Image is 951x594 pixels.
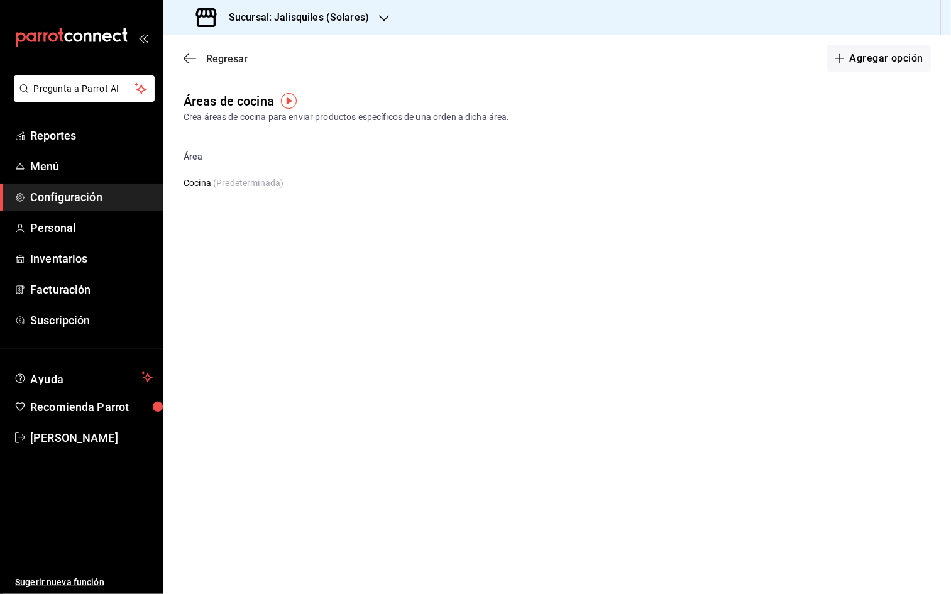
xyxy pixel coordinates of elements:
button: Regresar [184,53,248,65]
td: Cocina [163,162,789,204]
span: Suscripción [30,312,153,329]
img: Tooltip marker [281,93,297,109]
span: Personal [30,219,153,236]
span: Pregunta a Parrot AI [34,82,135,96]
span: Ayuda [30,370,136,385]
span: (Predeterminada) [213,178,283,188]
span: Reportes [30,127,153,144]
th: Área [163,144,789,162]
h3: Sucursal: Jalisquiles (Solares) [219,10,369,25]
table: discountsTable [163,144,951,204]
span: Facturación [30,281,153,298]
span: Regresar [206,53,248,65]
button: Agregar opción [827,45,931,72]
span: Configuración [30,189,153,206]
span: Sugerir nueva función [15,576,153,589]
span: Inventarios [30,250,153,267]
div: Crea áreas de cocina para enviar productos específicos de una orden a dicha área. [184,111,931,124]
button: open_drawer_menu [138,33,148,43]
span: Menú [30,158,153,175]
span: [PERSON_NAME] [30,429,153,446]
button: Pregunta a Parrot AI [14,75,155,102]
a: Pregunta a Parrot AI [9,91,155,104]
div: Áreas de cocina [184,92,274,111]
span: Recomienda Parrot [30,399,153,415]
